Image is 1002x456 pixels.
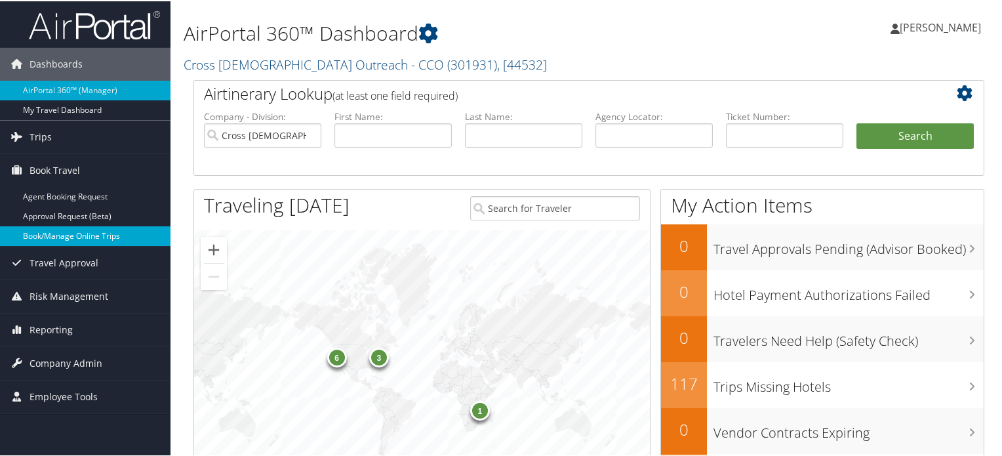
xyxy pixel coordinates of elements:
[661,269,984,315] a: 0Hotel Payment Authorizations Failed
[726,109,843,122] label: Ticket Number:
[661,371,707,394] h2: 117
[465,109,582,122] label: Last Name:
[184,54,547,72] a: Cross [DEMOGRAPHIC_DATA] Outreach - CCO
[661,223,984,269] a: 0Travel Approvals Pending (Advisor Booked)
[661,234,707,256] h2: 0
[30,346,102,379] span: Company Admin
[713,232,984,257] h3: Travel Approvals Pending (Advisor Booked)
[30,279,108,312] span: Risk Management
[204,190,350,218] h1: Traveling [DATE]
[29,9,160,39] img: airportal-logo.png
[30,312,73,345] span: Reporting
[369,346,389,366] div: 3
[661,361,984,407] a: 117Trips Missing Hotels
[334,109,452,122] label: First Name:
[30,47,83,79] span: Dashboards
[713,416,984,441] h3: Vendor Contracts Expiring
[595,109,713,122] label: Agency Locator:
[184,18,724,46] h1: AirPortal 360™ Dashboard
[327,346,346,365] div: 6
[661,407,984,453] a: 0Vendor Contracts Expiring
[713,278,984,303] h3: Hotel Payment Authorizations Failed
[204,81,908,104] h2: Airtinerary Lookup
[900,19,981,33] span: [PERSON_NAME]
[713,324,984,349] h3: Travelers Need Help (Safety Check)
[661,315,984,361] a: 0Travelers Need Help (Safety Check)
[891,7,994,46] a: [PERSON_NAME]
[201,236,227,262] button: Zoom in
[497,54,547,72] span: , [ 44532 ]
[661,190,984,218] h1: My Action Items
[30,379,98,412] span: Employee Tools
[30,245,98,278] span: Travel Approval
[661,417,707,440] h2: 0
[30,119,52,152] span: Trips
[713,370,984,395] h3: Trips Missing Hotels
[204,109,321,122] label: Company - Division:
[661,325,707,348] h2: 0
[447,54,497,72] span: ( 301931 )
[470,400,490,419] div: 1
[856,122,974,148] button: Search
[661,280,707,302] h2: 0
[201,262,227,289] button: Zoom out
[30,153,80,186] span: Book Travel
[332,87,458,102] span: (at least one field required)
[470,195,641,219] input: Search for Traveler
